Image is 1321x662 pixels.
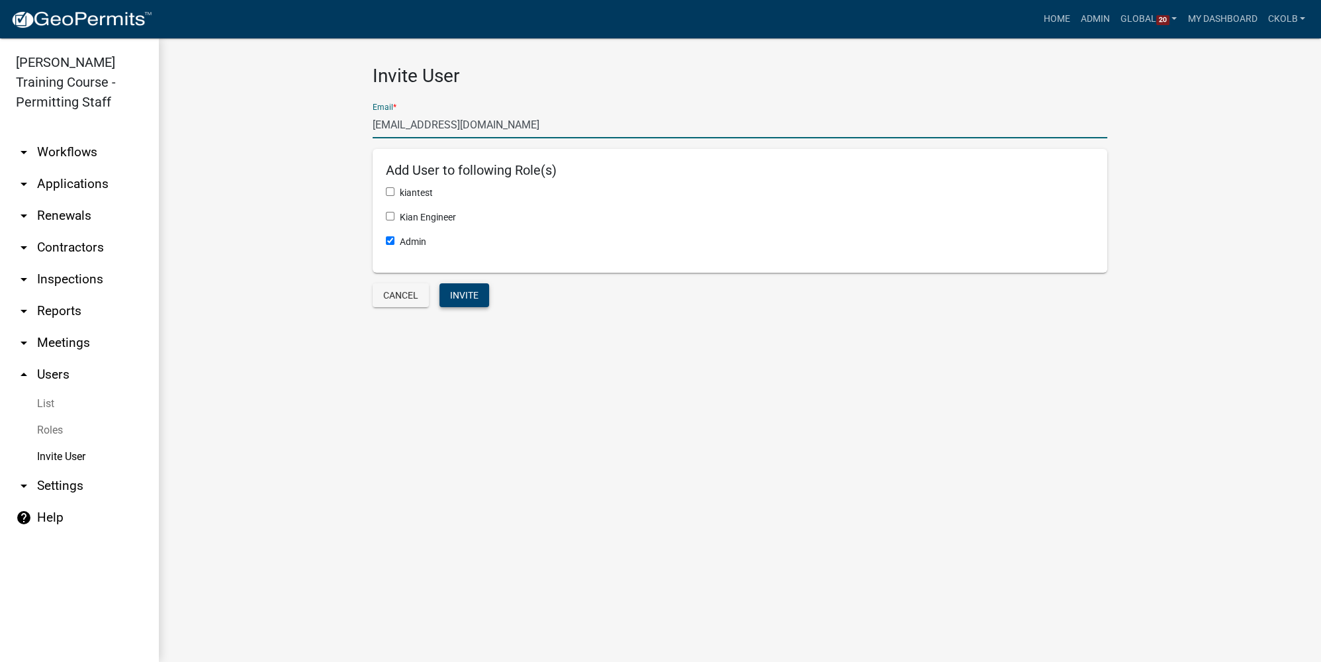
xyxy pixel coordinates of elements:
[1115,7,1183,32] a: Global20
[16,303,32,319] i: arrow_drop_down
[16,478,32,494] i: arrow_drop_down
[16,335,32,351] i: arrow_drop_down
[16,144,32,160] i: arrow_drop_down
[386,211,1094,224] div: Kian Engineer
[373,65,1107,87] h3: Invite User
[16,176,32,192] i: arrow_drop_down
[1182,7,1262,32] a: My Dashboard
[386,186,1094,200] div: kiantest
[1038,7,1075,32] a: Home
[386,235,1094,249] div: Admin
[16,367,32,383] i: arrow_drop_up
[16,271,32,287] i: arrow_drop_down
[16,240,32,256] i: arrow_drop_down
[373,283,429,307] button: Cancel
[1156,15,1169,26] span: 20
[16,208,32,224] i: arrow_drop_down
[386,162,1094,178] h5: Add User to following Role(s)
[16,510,32,526] i: help
[1262,7,1310,32] a: ckolb
[439,283,489,307] button: Invite
[1075,7,1115,32] a: Admin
